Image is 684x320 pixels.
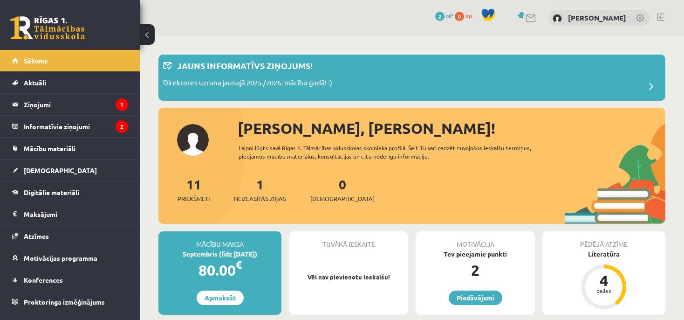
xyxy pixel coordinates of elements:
[446,12,453,19] span: mP
[24,166,97,174] span: [DEMOGRAPHIC_DATA]
[289,231,408,249] div: Tuvākā ieskaite
[178,194,210,203] span: Priekšmeti
[24,232,49,240] span: Atzīmes
[12,225,128,247] a: Atzīmes
[12,160,128,181] a: [DEMOGRAPHIC_DATA]
[455,12,464,21] span: 0
[158,259,281,281] div: 80.00
[455,12,476,19] a: 0 xp
[12,94,128,115] a: Ziņojumi1
[239,144,543,160] div: Laipni lūgts savā Rīgas 1. Tālmācības vidusskolas skolnieka profilā. Šeit Tu vari redzēt tuvojošo...
[542,249,665,259] div: Literatūra
[24,116,128,137] legend: Informatīvie ziņojumi
[310,194,375,203] span: [DEMOGRAPHIC_DATA]
[435,12,453,19] a: 2 mP
[12,269,128,291] a: Konferences
[542,249,665,311] a: Literatūra 4 balles
[12,50,128,71] a: Sākums
[24,144,75,153] span: Mācību materiāli
[590,288,618,293] div: balles
[24,94,128,115] legend: Ziņojumi
[158,231,281,249] div: Mācību maksa
[163,77,332,90] p: Direktores uzruna jaunajā 2025./2026. mācību gadā! :)
[449,291,502,305] a: Piedāvājumi
[12,138,128,159] a: Mācību materiāli
[24,254,97,262] span: Motivācijas programma
[24,188,79,196] span: Digitālie materiāli
[12,247,128,269] a: Motivācijas programma
[158,249,281,259] div: Septembris (līdz [DATE])
[234,194,286,203] span: Neizlasītās ziņas
[24,56,48,65] span: Sākums
[12,203,128,225] a: Maksājumi
[24,203,128,225] legend: Maksājumi
[416,249,535,259] div: Tev pieejamie punkti
[416,231,535,249] div: Motivācija
[116,98,128,111] i: 1
[465,12,472,19] span: xp
[24,276,63,284] span: Konferences
[116,120,128,133] i: 2
[416,259,535,281] div: 2
[178,176,210,203] a: 11Priekšmeti
[294,272,404,282] p: Vēl nav pievienotu ieskaišu!
[177,59,313,72] p: Jauns informatīvs ziņojums!
[24,78,46,87] span: Aktuāli
[10,16,85,40] a: Rīgas 1. Tālmācības vidusskola
[553,14,562,23] img: Fjodors Andrejevs
[163,59,661,96] a: Jauns informatīvs ziņojums! Direktores uzruna jaunajā 2025./2026. mācību gadā! :)
[590,273,618,288] div: 4
[234,176,286,203] a: 1Neizlasītās ziņas
[568,13,626,22] a: [PERSON_NAME]
[310,176,375,203] a: 0[DEMOGRAPHIC_DATA]
[24,298,105,306] span: Proktoringa izmēģinājums
[197,291,244,305] a: Apmaksāt
[12,181,128,203] a: Digitālie materiāli
[542,231,665,249] div: Pēdējā atzīme
[236,258,242,271] span: €
[12,72,128,93] a: Aktuāli
[435,12,445,21] span: 2
[238,117,665,139] div: [PERSON_NAME], [PERSON_NAME]!
[12,116,128,137] a: Informatīvie ziņojumi2
[12,291,128,313] a: Proktoringa izmēģinājums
